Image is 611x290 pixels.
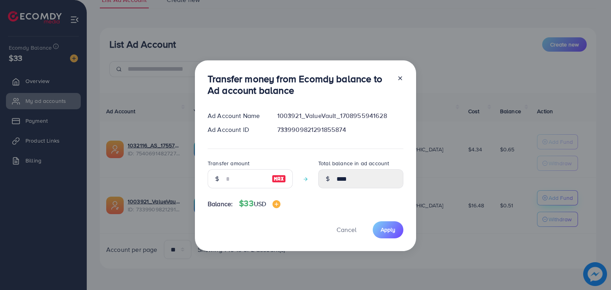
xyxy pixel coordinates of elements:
span: USD [254,199,266,208]
div: Ad Account Name [201,111,271,120]
img: image [272,200,280,208]
label: Transfer amount [208,159,249,167]
h4: $33 [239,199,280,209]
h3: Transfer money from Ecomdy balance to Ad account balance [208,73,391,96]
span: Balance: [208,199,233,209]
span: Apply [381,226,395,234]
img: image [272,174,286,184]
button: Cancel [327,221,366,238]
label: Total balance in ad account [318,159,389,167]
div: 7339909821291855874 [271,125,410,134]
button: Apply [373,221,403,238]
div: 1003921_ValueVault_1708955941628 [271,111,410,120]
span: Cancel [337,225,356,234]
div: Ad Account ID [201,125,271,134]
